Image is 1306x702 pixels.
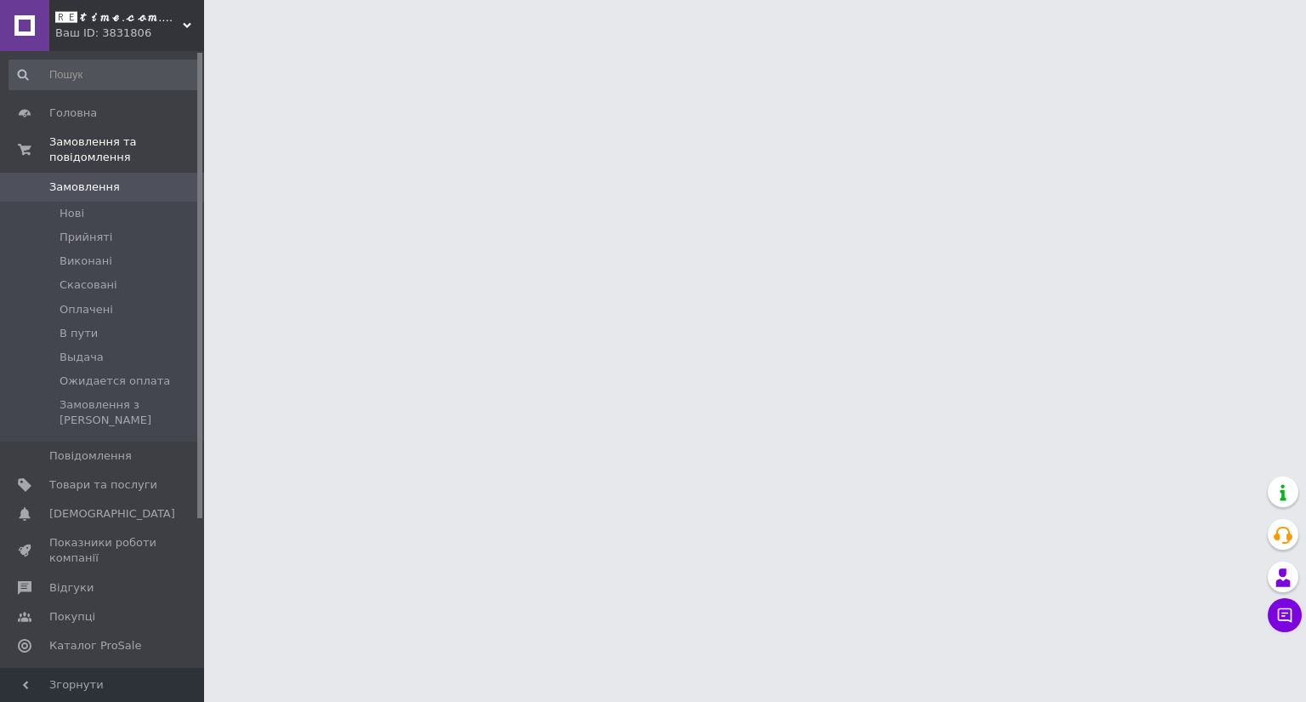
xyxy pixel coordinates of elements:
[60,350,104,365] span: Выдача
[49,580,94,596] span: Відгуки
[55,10,183,26] span: 🆁🅴𝓽𝓲𝓶𝓮.𝓬𝓸𝓶.𝓾𝓪
[49,180,120,195] span: Замовлення
[55,26,204,41] div: Ваш ID: 3831806
[49,477,157,493] span: Товари та послуги
[60,206,84,221] span: Нові
[1268,598,1302,632] button: Чат з покупцем
[60,374,170,389] span: Ожидается оплата
[60,254,112,269] span: Виконані
[60,397,199,428] span: Замовлення з [PERSON_NAME]
[49,535,157,566] span: Показники роботи компанії
[49,609,95,625] span: Покупці
[9,60,201,90] input: Пошук
[49,448,132,464] span: Повідомлення
[49,106,97,121] span: Головна
[49,506,175,522] span: [DEMOGRAPHIC_DATA]
[60,326,98,341] span: В пути
[49,638,141,653] span: Каталог ProSale
[60,230,112,245] span: Прийняті
[60,277,117,293] span: Скасовані
[60,302,113,317] span: Оплачені
[49,134,204,165] span: Замовлення та повідомлення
